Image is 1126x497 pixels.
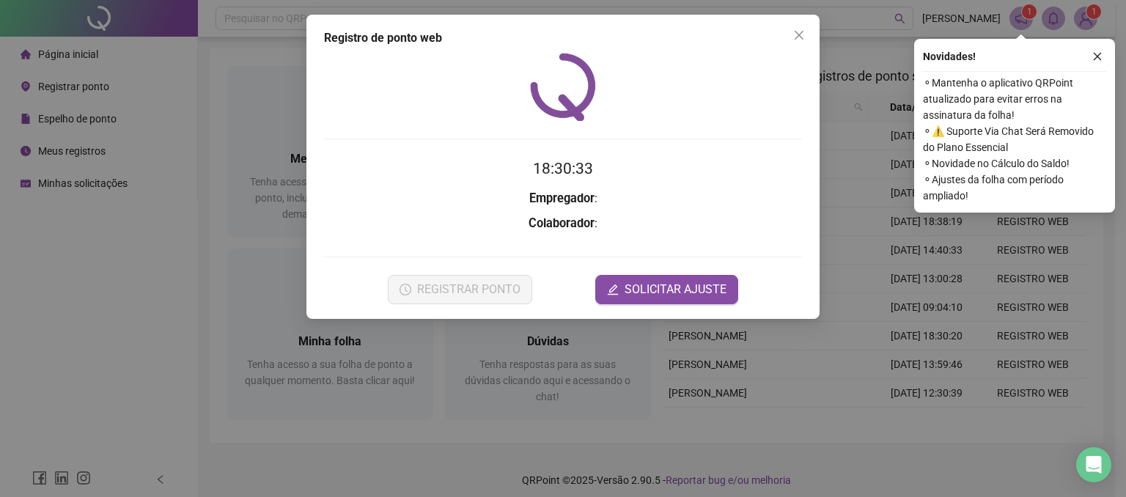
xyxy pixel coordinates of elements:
[607,284,619,295] span: edit
[529,216,595,230] strong: Colaborador
[529,191,595,205] strong: Empregador
[1076,447,1111,482] div: Open Intercom Messenger
[324,189,802,208] h3: :
[787,23,811,47] button: Close
[625,281,726,298] span: SOLICITAR AJUSTE
[388,275,532,304] button: REGISTRAR PONTO
[324,29,802,47] div: Registro de ponto web
[923,123,1106,155] span: ⚬ ⚠️ Suporte Via Chat Será Removido do Plano Essencial
[923,48,976,65] span: Novidades !
[1092,51,1103,62] span: close
[923,155,1106,172] span: ⚬ Novidade no Cálculo do Saldo!
[530,53,596,121] img: QRPoint
[923,75,1106,123] span: ⚬ Mantenha o aplicativo QRPoint atualizado para evitar erros na assinatura da folha!
[533,160,593,177] time: 18:30:33
[793,29,805,41] span: close
[923,172,1106,204] span: ⚬ Ajustes da folha com período ampliado!
[595,275,738,304] button: editSOLICITAR AJUSTE
[324,214,802,233] h3: :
